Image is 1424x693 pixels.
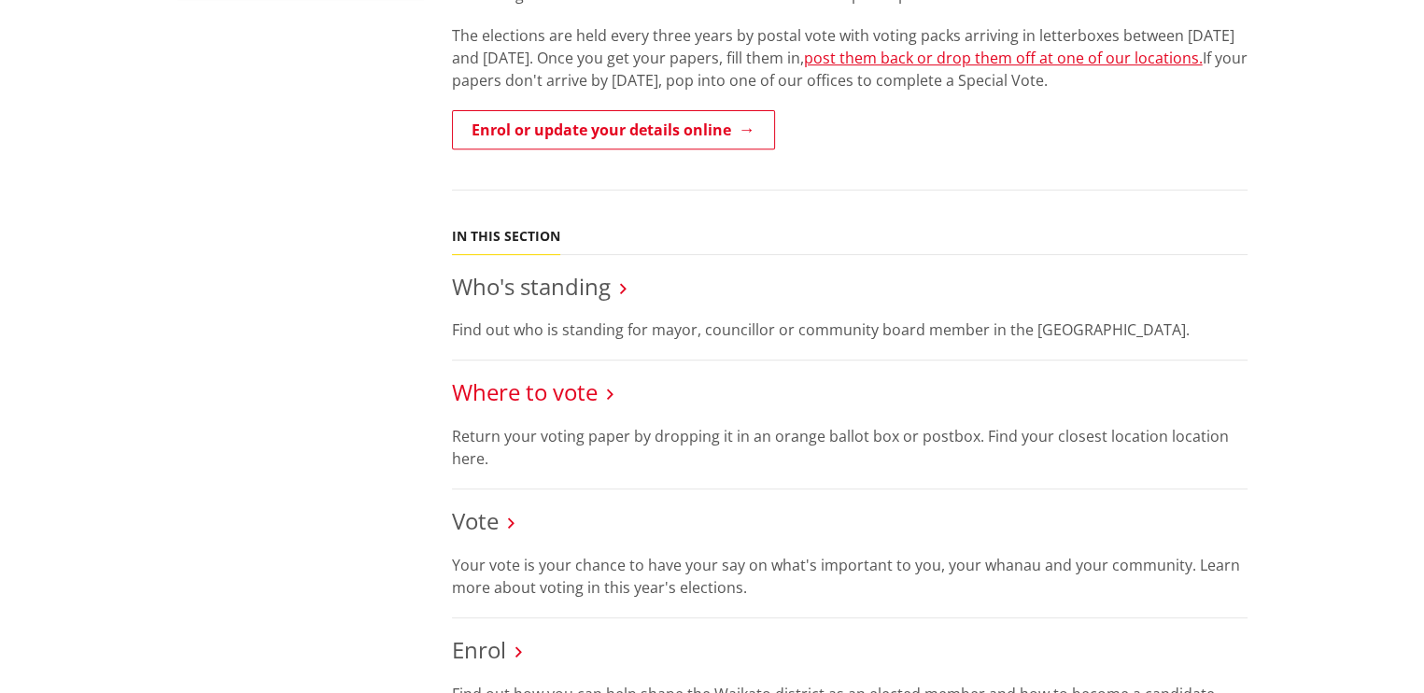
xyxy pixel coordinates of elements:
p: Your vote is your chance to have your say on what's important to you, your whanau and your commun... [452,554,1248,599]
h5: In this section [452,229,560,245]
a: Where to vote [452,376,598,407]
a: Enrol [452,634,506,665]
a: Who's standing [452,271,611,302]
a: post them back or drop them off at one of our locations. [804,48,1203,68]
p: The elections are held every three years by postal vote with voting packs arriving in letterboxes... [452,24,1248,92]
p: Find out who is standing for mayor, councillor or community board member in the [GEOGRAPHIC_DATA]. [452,318,1248,341]
p: Return your voting paper by dropping it in an orange ballot box or postbox. Find your closest loc... [452,425,1248,470]
a: Vote [452,505,499,536]
a: Enrol or update your details online [452,110,775,149]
